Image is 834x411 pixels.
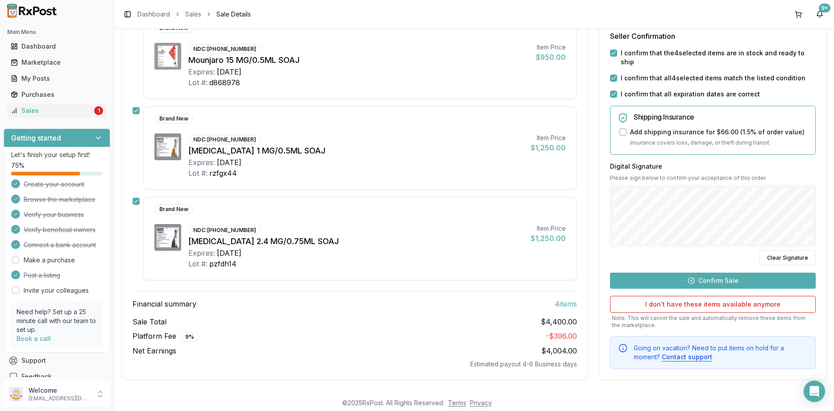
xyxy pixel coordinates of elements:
[188,54,529,66] div: Mounjaro 15 MG/0.5ML SOAJ
[610,314,816,328] p: Note: This will cancel the sale and automatically remove these items from the marketplace.
[209,258,237,269] div: pzfdh14
[7,103,107,119] a: Sales1
[180,332,199,342] div: 9 %
[188,44,261,54] div: NDC: [PHONE_NUMBER]
[470,399,492,407] a: Privacy
[188,145,523,157] div: [MEDICAL_DATA] 1 MG/0.5ML SOAJ
[216,10,251,19] span: Sale Details
[531,142,566,153] div: $1,250.00
[11,58,103,67] div: Marketplace
[17,307,97,334] p: Need help? Set up a 25 minute call with our team to set up.
[94,106,103,115] div: 1
[24,271,60,280] span: Post a listing
[4,55,110,70] button: Marketplace
[11,42,103,51] div: Dashboard
[137,10,170,19] a: Dashboard
[531,233,566,244] div: $1,250.00
[133,360,577,369] div: Estimated payout 4-6 Business days
[137,10,251,19] nav: breadcrumb
[24,210,84,219] span: Verify your business
[29,395,91,402] p: [EMAIL_ADDRESS][DOMAIN_NAME]
[24,241,96,249] span: Connect a bank account
[188,258,207,269] div: Lot #:
[188,225,261,235] div: NDC: [PHONE_NUMBER]
[21,372,52,381] span: Feedback
[188,235,523,248] div: [MEDICAL_DATA] 2.4 MG/0.75ML SOAJ
[634,343,808,361] div: Going on vacation? Need to put items on hold for a moment?
[4,39,110,54] button: Dashboard
[154,43,181,70] img: Mounjaro 15 MG/0.5ML SOAJ
[29,386,91,395] p: Welcome
[217,248,241,258] div: [DATE]
[9,387,23,401] img: User avatar
[154,114,193,124] div: Brand New
[610,272,816,288] button: Confirm Sale
[634,113,808,120] h5: Shipping Insurance
[531,224,566,233] div: Item Price
[4,104,110,118] button: Sales1
[4,87,110,102] button: Purchases
[804,381,825,402] div: Open Intercom Messenger
[662,352,712,361] button: Contact support
[7,38,107,54] a: Dashboard
[541,346,577,355] span: $4,004.00
[555,299,577,309] span: 4 item s
[188,168,207,179] div: Lot #:
[546,332,577,340] span: - $396.00
[621,49,816,66] label: I confirm that the 4 selected items are in stock and ready to ship
[133,316,166,327] span: Sale Total
[4,353,110,369] button: Support
[154,224,181,251] img: Wegovy 2.4 MG/0.75ML SOAJ
[813,7,827,21] button: 9+
[133,299,196,309] span: Financial summary
[188,248,215,258] div: Expires:
[536,52,566,62] div: $950.00
[154,133,181,160] img: Wegovy 1 MG/0.5ML SOAJ
[11,106,92,115] div: Sales
[4,369,110,385] button: Feedback
[24,286,89,295] a: Invite your colleagues
[24,195,95,204] span: Browse the marketplace
[217,157,241,168] div: [DATE]
[133,331,199,342] span: Platform Fee
[209,168,237,179] div: rzfgx44
[217,66,241,77] div: [DATE]
[11,161,25,170] span: 75 %
[7,29,107,36] h2: Main Menu
[188,66,215,77] div: Expires:
[541,316,577,327] span: $4,400.00
[24,180,84,189] span: Create your account
[11,150,103,159] p: Let's finish your setup first!
[630,138,808,147] p: Insurance covers loss, damage, or theft during transit.
[154,204,193,214] div: Brand New
[610,174,816,181] p: Please sign below to confirm your acceptance of this order
[610,31,816,42] h3: Seller Confirmation
[7,54,107,71] a: Marketplace
[188,135,261,145] div: NDC: [PHONE_NUMBER]
[209,77,240,88] div: d868978
[133,345,176,356] span: Net Earnings
[11,74,103,83] div: My Posts
[759,250,816,265] button: Clear Signature
[11,133,61,143] h3: Getting started
[7,71,107,87] a: My Posts
[24,256,75,265] a: Make a purchase
[610,295,816,312] button: I don't have these items available anymore
[4,4,61,18] img: RxPost Logo
[185,10,201,19] a: Sales
[621,74,805,83] label: I confirm that all 4 selected items match the listed condition
[448,399,466,407] a: Terms
[610,162,816,170] h3: Digital Signature
[531,133,566,142] div: Item Price
[536,43,566,52] div: Item Price
[630,128,805,137] label: Add shipping insurance for $66.00 ( 1.5 % of order value)
[24,225,95,234] span: Verify beneficial owners
[819,4,830,12] div: 9+
[17,335,51,342] a: Book a call
[621,90,760,99] label: I confirm that all expiration dates are correct
[7,87,107,103] a: Purchases
[11,90,103,99] div: Purchases
[4,71,110,86] button: My Posts
[188,77,207,88] div: Lot #:
[188,157,215,168] div: Expires:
